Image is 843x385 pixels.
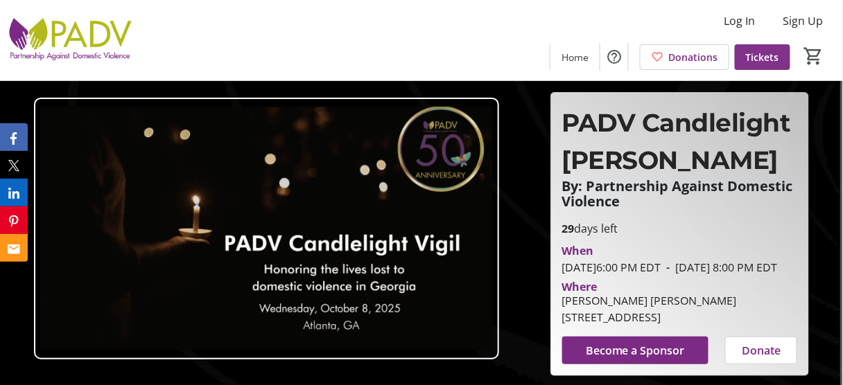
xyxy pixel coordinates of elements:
span: 29 [562,221,575,236]
p: By: Partnership Against Domestic Violence [562,179,797,209]
div: [STREET_ADDRESS] [562,309,737,325]
img: Campaign CTA Media Photo [34,98,499,359]
p: days left [562,220,797,237]
a: Home [550,44,600,70]
div: When [562,242,594,259]
button: Log In [713,10,767,32]
span: [DATE] 6:00 PM EDT [562,260,661,275]
button: Donate [725,337,797,364]
span: Donate [742,342,781,359]
span: Donations [669,50,718,64]
a: Tickets [735,44,790,70]
span: Home [562,50,589,64]
span: - [661,260,676,275]
button: Sign Up [772,10,835,32]
button: Help [600,43,628,71]
img: Partnership Against Domestic Violence's Logo [8,6,132,75]
span: [DATE] 8:00 PM EDT [661,260,778,275]
a: Donations [640,44,729,70]
span: Log In [724,12,756,29]
span: Become a Sponsor [586,342,685,359]
button: Become a Sponsor [562,337,709,364]
span: PADV Candlelight [PERSON_NAME] [562,107,791,175]
span: Tickets [746,50,779,64]
div: [PERSON_NAME] [PERSON_NAME] [562,292,737,309]
button: Cart [801,44,826,69]
div: Where [562,281,598,292]
span: Sign Up [783,12,824,29]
